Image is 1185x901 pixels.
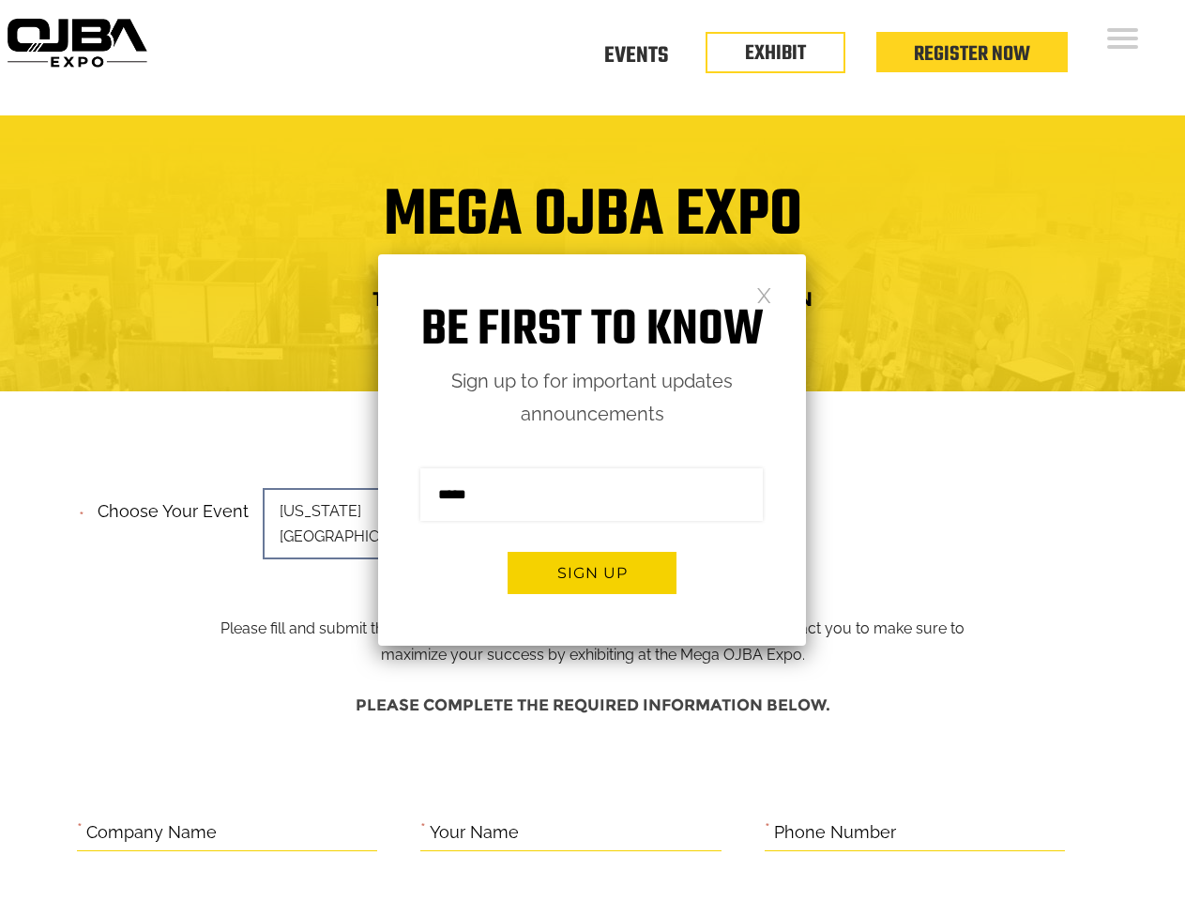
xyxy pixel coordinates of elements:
h1: Be first to know [378,301,806,360]
h4: Trade Show Exhibit Space Application [14,282,1171,316]
h4: Please complete the required information below. [77,687,1109,724]
button: Sign up [508,552,676,594]
a: EXHIBIT [745,38,806,69]
a: Close [756,286,772,302]
p: Sign up to for important updates announcements [378,365,806,431]
h1: Mega OJBA Expo [14,190,1171,265]
span: [US_STATE][GEOGRAPHIC_DATA] [263,488,525,559]
label: Phone Number [774,818,896,848]
label: Company Name [86,818,217,848]
label: Choose your event [86,485,249,527]
a: Register Now [914,38,1030,70]
p: Please fill and submit the information below and one of our team members will contact you to make... [205,496,980,668]
label: Your Name [430,818,519,848]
